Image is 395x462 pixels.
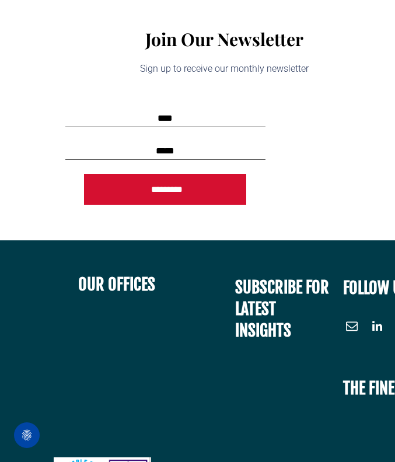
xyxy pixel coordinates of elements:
b: OUR OFFICES [78,274,155,295]
img: Cambridge Management Logo [23,10,82,28]
span: Sign up to receive our monthly newsletter [140,63,309,74]
button: menu [366,6,389,29]
a: email [343,317,361,338]
a: linkedin [369,317,386,338]
span: SUBSCRIBE FOR LATEST INSIGHTS [235,277,329,341]
span: Join Our Newsletter [145,27,303,51]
